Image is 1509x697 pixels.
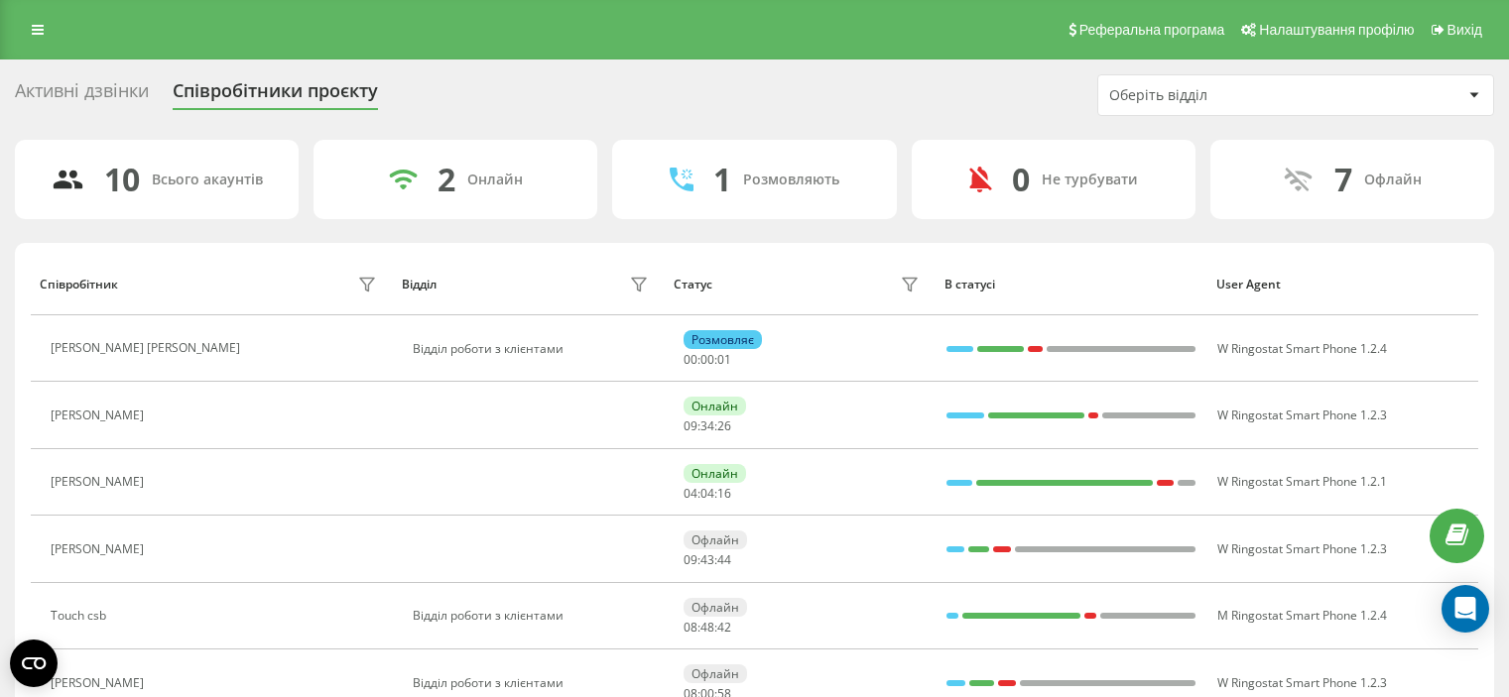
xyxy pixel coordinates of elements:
div: : : [684,487,731,501]
div: Офлайн [684,598,747,617]
span: 44 [717,551,731,568]
span: M Ringostat Smart Phone 1.2.4 [1217,607,1387,624]
span: 43 [700,551,714,568]
span: W Ringostat Smart Phone 1.2.1 [1217,473,1387,490]
div: Відділ роботи з клієнтами [413,676,654,690]
div: Відділ [402,278,437,291]
span: 00 [700,351,714,368]
div: [PERSON_NAME] [PERSON_NAME] [51,341,245,355]
span: W Ringostat Smart Phone 1.2.3 [1217,540,1387,557]
div: Офлайн [684,664,747,683]
div: Співробітник [40,278,118,291]
div: Онлайн [684,464,746,483]
div: [PERSON_NAME] [51,676,149,690]
div: В статусі [944,278,1197,291]
span: 04 [700,485,714,502]
span: 01 [717,351,731,368]
div: Онлайн [467,172,523,188]
div: : : [684,419,731,433]
span: 34 [700,417,714,434]
div: Онлайн [684,397,746,415]
div: [PERSON_NAME] [51,408,149,422]
div: 0 [1012,161,1030,198]
button: Open CMP widget [10,639,58,687]
span: 04 [684,485,697,502]
div: Open Intercom Messenger [1442,585,1489,633]
div: 7 [1334,161,1352,198]
span: 26 [717,417,731,434]
div: [PERSON_NAME] [51,542,149,556]
div: [PERSON_NAME] [51,475,149,489]
div: Офлайн [1364,172,1422,188]
div: Відділ роботи з клієнтами [413,609,654,623]
span: Реферальна програма [1079,22,1225,38]
div: Всього акаунтів [152,172,263,188]
div: 1 [713,161,731,198]
div: : : [684,353,731,367]
span: W Ringostat Smart Phone 1.2.3 [1217,674,1387,691]
span: 48 [700,619,714,636]
span: Вихід [1447,22,1482,38]
span: 00 [684,351,697,368]
div: Touch csb [51,609,111,623]
span: 08 [684,619,697,636]
div: 10 [104,161,140,198]
div: 2 [438,161,455,198]
div: Співробітники проєкту [173,80,378,111]
div: Відділ роботи з клієнтами [413,342,654,356]
div: Розмовляють [743,172,839,188]
span: 16 [717,485,731,502]
div: : : [684,621,731,635]
span: 42 [717,619,731,636]
div: Не турбувати [1042,172,1138,188]
span: 09 [684,417,697,434]
div: Розмовляє [684,330,762,349]
span: W Ringostat Smart Phone 1.2.4 [1217,340,1387,357]
div: Офлайн [684,530,747,549]
div: : : [684,553,731,567]
span: 09 [684,551,697,568]
div: Оберіть відділ [1109,87,1346,104]
span: W Ringostat Smart Phone 1.2.3 [1217,407,1387,423]
div: User Agent [1216,278,1469,291]
span: Налаштування профілю [1259,22,1414,38]
div: Статус [674,278,712,291]
div: Активні дзвінки [15,80,149,111]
